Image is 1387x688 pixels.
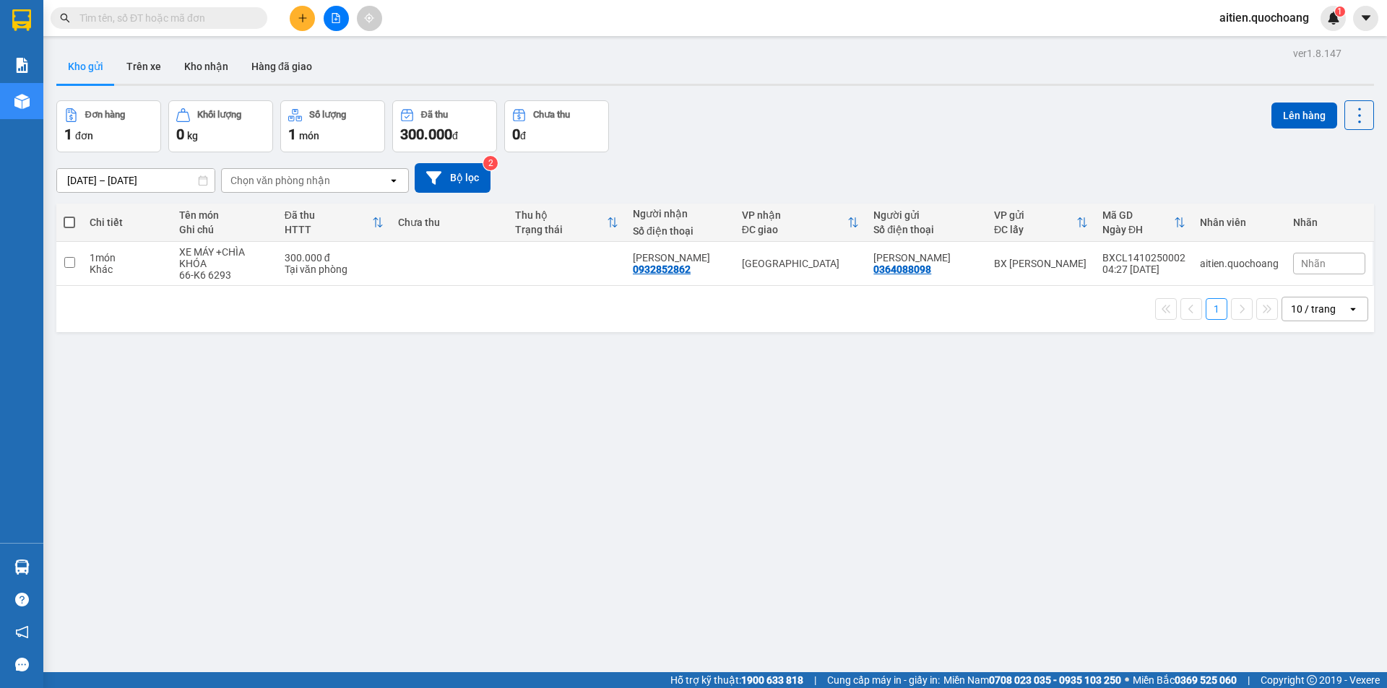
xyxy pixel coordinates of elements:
[331,13,341,23] span: file-add
[299,130,319,141] span: món
[197,110,241,120] div: Khối lượng
[90,217,165,228] div: Chi tiết
[14,94,30,109] img: warehouse-icon
[987,204,1095,242] th: Toggle SortBy
[79,10,250,26] input: Tìm tên, số ĐT hoặc mã đơn
[357,6,382,31] button: aim
[90,252,165,264] div: 1 món
[1102,224,1174,235] div: Ngày ĐH
[298,13,308,23] span: plus
[735,204,867,242] th: Toggle SortBy
[285,264,384,275] div: Tại văn phòng
[14,559,30,575] img: warehouse-icon
[285,209,372,221] div: Đã thu
[873,252,980,264] div: NGÔ THÀNH TỴ
[873,224,980,235] div: Số điện thoại
[520,130,526,141] span: đ
[741,674,803,686] strong: 1900 633 818
[421,110,448,120] div: Đã thu
[1301,258,1326,269] span: Nhãn
[12,9,31,31] img: logo-vxr
[1293,217,1365,228] div: Nhãn
[285,252,384,264] div: 300.000 đ
[873,209,980,221] div: Người gửi
[290,6,315,31] button: plus
[398,217,501,228] div: Chưa thu
[994,224,1076,235] div: ĐC lấy
[14,58,30,73] img: solution-icon
[504,100,609,152] button: Chưa thu0đ
[364,13,374,23] span: aim
[388,175,399,186] svg: open
[1360,12,1373,25] span: caret-down
[989,674,1121,686] strong: 0708 023 035 - 0935 103 250
[280,100,385,152] button: Số lượng1món
[1248,672,1250,688] span: |
[994,209,1076,221] div: VP gửi
[176,126,184,143] span: 0
[1271,103,1337,129] button: Lên hàng
[90,264,165,275] div: Khác
[324,6,349,31] button: file-add
[400,126,452,143] span: 300.000
[1307,675,1317,685] span: copyright
[633,225,727,237] div: Số điện thoại
[1102,252,1185,264] div: BXCL1410250002
[15,658,29,671] span: message
[1337,6,1342,17] span: 1
[742,258,860,269] div: [GEOGRAPHIC_DATA]
[1353,6,1378,31] button: caret-down
[1102,209,1174,221] div: Mã GD
[1125,677,1129,683] span: ⚪️
[814,672,816,688] span: |
[309,110,346,120] div: Số lượng
[633,264,691,275] div: 0932852862
[288,126,296,143] span: 1
[230,173,330,188] div: Chọn văn phòng nhận
[515,224,607,235] div: Trạng thái
[943,672,1121,688] span: Miền Nam
[277,204,391,242] th: Toggle SortBy
[1206,298,1227,320] button: 1
[75,130,93,141] span: đơn
[873,264,931,275] div: 0364088098
[1293,45,1341,61] div: ver 1.8.147
[1175,674,1237,686] strong: 0369 525 060
[633,252,727,264] div: ANH TUẤN
[512,126,520,143] span: 0
[179,269,270,281] div: 66-K6 6293
[57,169,215,192] input: Select a date range.
[1291,302,1336,316] div: 10 / trang
[15,625,29,639] span: notification
[508,204,626,242] th: Toggle SortBy
[1200,258,1279,269] div: aitien.quochoang
[1335,6,1345,17] sup: 1
[1133,672,1237,688] span: Miền Bắc
[64,126,72,143] span: 1
[533,110,570,120] div: Chưa thu
[15,593,29,606] span: question-circle
[515,209,607,221] div: Thu hộ
[1208,9,1321,27] span: aitien.quochoang
[415,163,491,193] button: Bộ lọc
[994,258,1088,269] div: BX [PERSON_NAME]
[1327,12,1340,25] img: icon-new-feature
[179,209,270,221] div: Tên món
[187,130,198,141] span: kg
[670,672,803,688] span: Hỗ trợ kỹ thuật:
[56,49,115,84] button: Kho gửi
[179,224,270,235] div: Ghi chú
[168,100,273,152] button: Khối lượng0kg
[85,110,125,120] div: Đơn hàng
[1095,204,1193,242] th: Toggle SortBy
[452,130,458,141] span: đ
[173,49,240,84] button: Kho nhận
[742,224,848,235] div: ĐC giao
[285,224,372,235] div: HTTT
[56,100,161,152] button: Đơn hàng1đơn
[483,156,498,170] sup: 2
[60,13,70,23] span: search
[633,208,727,219] div: Người nhận
[115,49,173,84] button: Trên xe
[240,49,324,84] button: Hàng đã giao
